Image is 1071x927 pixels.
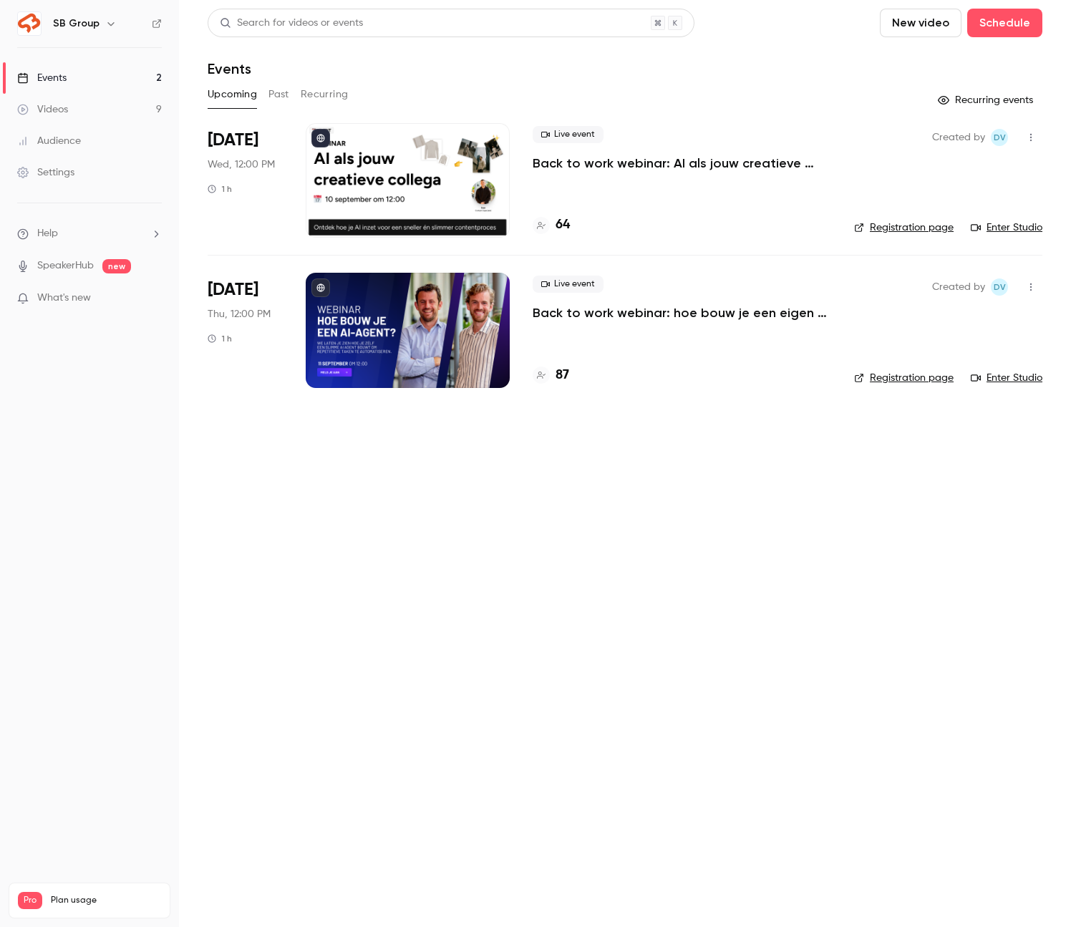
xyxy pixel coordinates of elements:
[37,258,94,273] a: SpeakerHub
[556,215,570,235] h4: 64
[994,278,1006,296] span: Dv
[17,165,74,180] div: Settings
[971,371,1042,385] a: Enter Studio
[533,215,570,235] a: 64
[208,129,258,152] span: [DATE]
[533,155,831,172] a: Back to work webinar: AI als jouw creatieve collega
[533,366,569,385] a: 87
[208,123,283,238] div: Sep 10 Wed, 12:00 PM (Europe/Amsterdam)
[18,12,41,35] img: SB Group
[208,157,275,172] span: Wed, 12:00 PM
[967,9,1042,37] button: Schedule
[268,83,289,106] button: Past
[17,226,162,241] li: help-dropdown-opener
[51,895,161,906] span: Plan usage
[932,278,985,296] span: Created by
[208,273,283,387] div: Sep 11 Thu, 12:00 PM (Europe/Amsterdam)
[854,220,954,235] a: Registration page
[556,366,569,385] h4: 87
[854,371,954,385] a: Registration page
[37,226,58,241] span: Help
[208,333,232,344] div: 1 h
[18,892,42,909] span: Pro
[533,276,604,293] span: Live event
[17,102,68,117] div: Videos
[37,291,91,306] span: What's new
[880,9,961,37] button: New video
[208,83,257,106] button: Upcoming
[991,278,1008,296] span: Dante van der heijden
[102,259,131,273] span: new
[931,89,1042,112] button: Recurring events
[208,183,232,195] div: 1 h
[17,134,81,148] div: Audience
[994,129,1006,146] span: Dv
[301,83,349,106] button: Recurring
[533,304,831,321] a: Back to work webinar: hoe bouw je een eigen AI agent?
[991,129,1008,146] span: Dante van der heijden
[53,16,100,31] h6: SB Group
[932,129,985,146] span: Created by
[533,126,604,143] span: Live event
[220,16,363,31] div: Search for videos or events
[208,60,251,77] h1: Events
[208,278,258,301] span: [DATE]
[17,71,67,85] div: Events
[208,307,271,321] span: Thu, 12:00 PM
[971,220,1042,235] a: Enter Studio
